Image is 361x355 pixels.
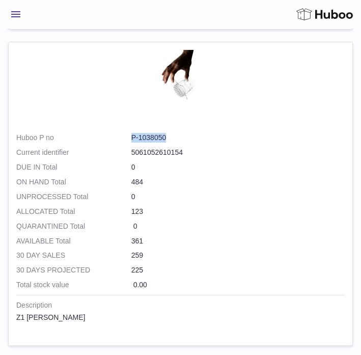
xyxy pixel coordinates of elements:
dt: Current identifier [16,148,131,157]
strong: UNPROCESSED Total [16,192,131,202]
strong: DUE IN Total [16,162,131,172]
strong: Total stock value [16,280,131,290]
td: 225 [16,265,345,280]
td: 259 [16,251,345,265]
td: 484 [16,177,345,192]
strong: 30 DAY SALES [16,251,131,260]
span: 0.00 [133,281,147,289]
dd: P-1038050 [131,133,345,143]
td: 123 [16,207,345,222]
span: 0 [133,222,137,230]
div: Z1 [PERSON_NAME] [16,313,345,322]
td: 361 [16,236,345,251]
strong: ALLOCATED Total [16,207,131,216]
strong: ON HAND Total [16,177,131,187]
strong: AVAILABLE Total [16,236,131,246]
img: product image [155,50,206,118]
td: 0 [16,162,345,177]
dd: 5061052610154 [131,148,345,157]
td: 0 [16,192,345,207]
strong: QUARANTINED Total [16,222,131,231]
strong: Description [16,301,345,313]
strong: 30 DAYS PROJECTED [16,265,131,275]
dt: Huboo P no [16,133,131,143]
